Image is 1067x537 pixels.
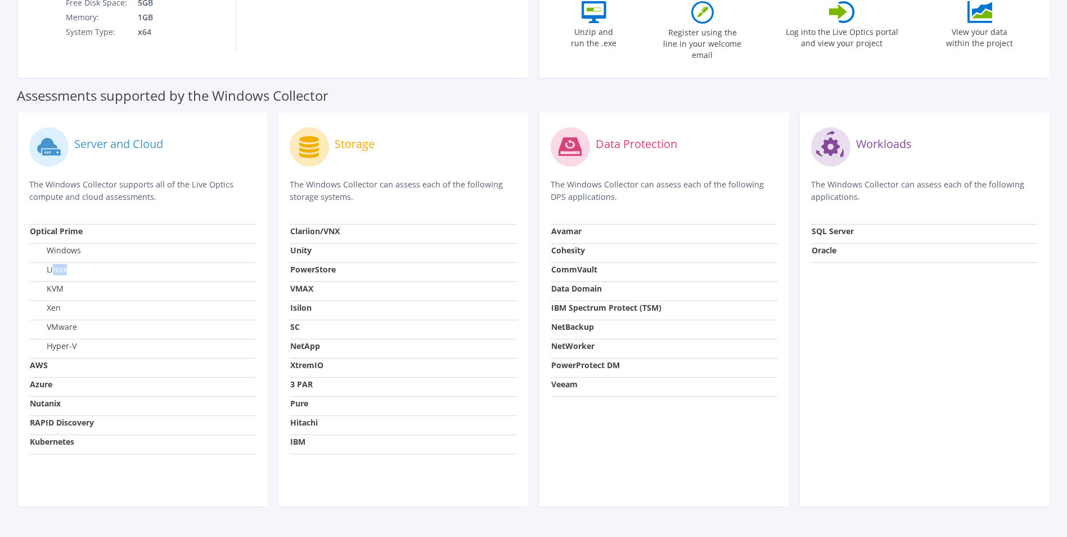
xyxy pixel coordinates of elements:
[939,23,1020,49] label: View your data within the project
[812,226,854,236] strong: SQL Server
[30,283,64,294] label: KVM
[30,417,94,428] strong: RAPID Discovery
[660,24,745,61] label: Register using the line in your welcome email
[551,321,594,332] strong: NetBackup
[290,360,323,370] strong: XtremIO
[129,10,209,25] td: 1GB
[65,10,129,25] td: Memory:
[30,341,76,352] label: Hyper-V
[551,341,595,351] strong: NetWorker
[30,321,77,333] label: VMware
[290,436,305,447] strong: IBM
[30,360,48,370] strong: AWS
[335,138,375,150] label: Storage
[551,264,597,275] strong: CommVault
[290,379,313,390] strong: 3 PAR
[856,138,912,150] label: Workloads
[551,283,602,294] strong: Data Domain
[811,178,1038,203] p: The Windows Collector can assess each of the following applications.
[551,226,582,236] strong: Avamar
[785,23,899,49] label: Log into the Live Optics portal and view your project
[551,178,777,203] p: The Windows Collector can assess each of the following DPS applications.
[551,302,661,313] strong: IBM Spectrum Protect (TSM)
[17,90,328,101] label: Assessments supported by the Windows Collector
[290,226,340,236] strong: Clariion/VNX
[551,245,585,256] strong: Cohesity
[290,264,336,275] strong: PowerStore
[290,417,318,428] strong: Hitachi
[30,264,67,275] label: Linux
[30,379,52,390] strong: Azure
[29,178,256,203] p: The Windows Collector supports all of the Live Optics compute and cloud assessments.
[568,23,620,49] label: Unzip and run the .exe
[290,321,300,332] strong: SC
[290,245,312,256] strong: Unity
[551,379,578,390] strong: Veeam
[129,25,209,39] td: x64
[290,302,312,313] strong: Isilon
[30,398,61,409] strong: Nutanix
[30,302,61,314] label: Xen
[551,360,620,370] strong: PowerProtect DM
[290,398,308,409] strong: Pure
[596,138,677,150] label: Data Protection
[30,436,74,447] strong: Kubernetes
[290,178,516,203] p: The Windows Collector can assess each of the following storage systems.
[812,245,836,256] strong: Oracle
[74,138,163,150] label: Server and Cloud
[30,226,83,236] strong: Optical Prime
[30,245,81,256] label: Windows
[290,283,313,294] strong: VMAX
[65,25,129,39] td: System Type:
[290,341,320,351] strong: NetApp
